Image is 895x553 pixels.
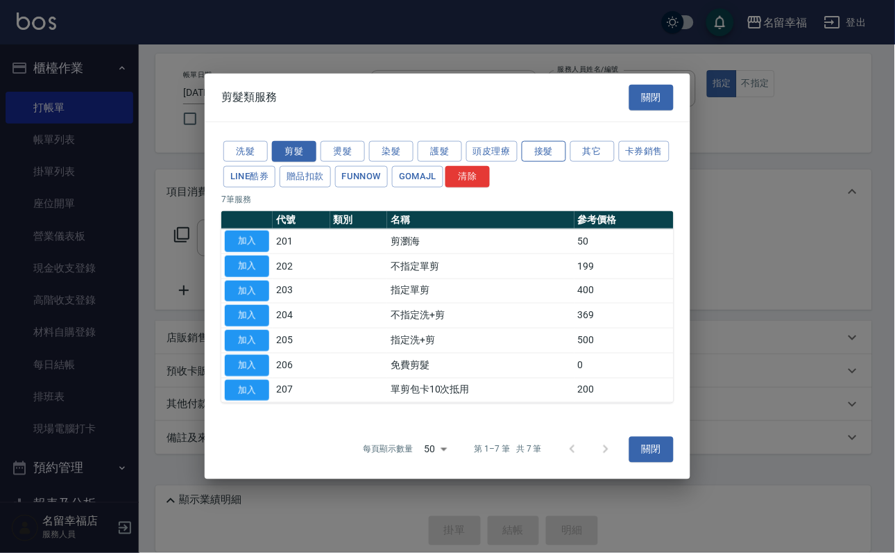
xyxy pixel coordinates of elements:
[225,355,269,377] button: 加入
[387,229,574,254] td: 剪瀏海
[387,254,574,279] td: 不指定單剪
[392,166,443,188] button: GOMAJL
[387,328,574,353] td: 指定洗+剪
[369,140,414,162] button: 染髮
[273,279,330,304] td: 203
[574,254,674,279] td: 199
[273,229,330,254] td: 201
[273,328,330,353] td: 205
[475,443,542,456] p: 第 1–7 筆 共 7 筆
[387,378,574,403] td: 單剪包卡10次抵用
[335,166,388,188] button: FUNNOW
[387,353,574,378] td: 免費剪髮
[574,211,674,229] th: 參考價格
[574,279,674,304] td: 400
[364,443,414,456] p: 每頁顯示數量
[225,379,269,401] button: 加入
[223,140,268,162] button: 洗髮
[280,166,331,188] button: 贈品扣款
[221,90,277,104] span: 剪髮類服務
[225,256,269,277] button: 加入
[619,140,670,162] button: 卡券銷售
[418,140,462,162] button: 護髮
[574,378,674,403] td: 200
[330,211,388,229] th: 類別
[321,140,365,162] button: 燙髮
[273,304,330,329] td: 204
[574,229,674,254] td: 50
[273,353,330,378] td: 206
[445,166,490,188] button: 清除
[387,304,574,329] td: 不指定洗+剪
[225,305,269,327] button: 加入
[225,280,269,302] button: 加入
[419,431,452,468] div: 50
[273,211,330,229] th: 代號
[221,193,674,206] p: 7 筆服務
[574,304,674,329] td: 369
[574,328,674,353] td: 500
[522,140,566,162] button: 接髮
[629,437,674,463] button: 關閉
[574,353,674,378] td: 0
[387,211,574,229] th: 名稱
[629,85,674,110] button: 關閉
[466,140,518,162] button: 頭皮理療
[273,378,330,403] td: 207
[272,140,316,162] button: 剪髮
[570,140,615,162] button: 其它
[225,330,269,352] button: 加入
[387,279,574,304] td: 指定單剪
[273,254,330,279] td: 202
[223,166,275,188] button: LINE酷券
[225,231,269,252] button: 加入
